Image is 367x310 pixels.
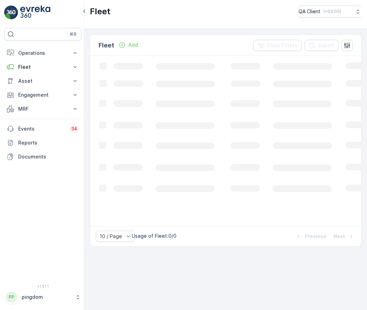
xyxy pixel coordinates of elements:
[305,233,326,240] p: Previous
[294,232,327,241] button: Previous
[333,233,345,240] p: Next
[4,74,81,88] button: Asset
[18,153,79,160] p: Documents
[116,41,141,49] button: Add
[4,290,81,304] button: PPpingdom
[253,40,302,51] button: Clear Filters
[318,42,334,49] p: Export
[4,136,81,150] a: Reports
[18,125,66,132] p: Events
[298,8,321,15] p: QA Client
[18,77,67,84] p: Asset
[304,40,339,51] button: Export
[20,6,50,20] img: logo_light-DOdMpM7g.png
[18,50,67,57] p: Operations
[4,102,81,116] button: MRF
[99,40,114,50] p: Fleet
[4,88,81,102] button: Engagement
[18,91,67,98] p: Engagement
[18,64,67,71] p: Fleet
[4,60,81,74] button: Fleet
[22,294,72,301] p: pingdom
[333,232,355,241] button: Next
[18,139,79,146] p: Reports
[132,232,177,239] p: Usage of Fleet : 0/0
[4,46,81,60] button: Operations
[71,126,77,132] p: 34
[4,150,81,164] a: Documents
[90,6,110,17] p: Fleet
[4,6,18,20] img: logo
[18,105,67,112] p: MRF
[4,122,81,136] a: Events34
[4,284,81,288] span: v 1.51.1
[298,6,361,17] button: QA Client(+03:00)
[267,42,297,49] p: Clear Filters
[128,42,138,49] p: Add
[323,9,341,14] p: ( +03:00 )
[70,31,77,37] p: ⌘B
[6,291,17,303] div: PP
